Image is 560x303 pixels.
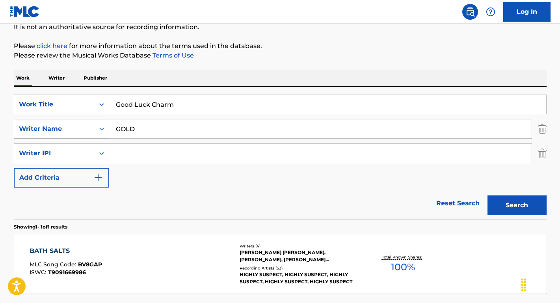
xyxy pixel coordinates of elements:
div: BATH SALTS [30,246,102,256]
span: T9091669986 [48,269,86,276]
p: Please review the Musical Works Database [14,51,547,60]
span: ISWC : [30,269,48,276]
img: Delete Criterion [538,143,547,163]
a: BATH SALTSMLC Song Code:BV8GAPISWC:T9091669986Writers (4)[PERSON_NAME] [PERSON_NAME], [PERSON_NAM... [14,234,547,294]
div: Recording Artists ( 53 ) [240,265,359,271]
div: Help [483,4,499,20]
span: BV8GAP [78,261,102,268]
img: search [465,7,475,17]
a: Public Search [462,4,478,20]
span: MLC Song Code : [30,261,78,268]
p: It is not an authoritative source for recording information. [14,22,547,32]
div: Glisser [517,273,530,297]
div: Writer IPI [19,149,90,158]
p: Writer [46,70,67,86]
div: Writer Name [19,124,90,134]
img: MLC Logo [9,6,40,17]
p: Publisher [81,70,110,86]
img: Delete Criterion [538,119,547,139]
p: Please for more information about the terms used in the database. [14,41,547,51]
img: 9d2ae6d4665cec9f34b9.svg [93,173,103,182]
span: 100 % [391,260,415,274]
p: Total Known Shares: [382,254,424,260]
a: Reset Search [432,195,484,212]
img: help [486,7,495,17]
button: Search [487,195,547,215]
p: Work [14,70,32,86]
form: Search Form [14,95,547,219]
div: Work Title [19,100,90,109]
a: Terms of Use [151,52,194,59]
button: Add Criteria [14,168,109,188]
div: [PERSON_NAME] [PERSON_NAME], [PERSON_NAME], [PERSON_NAME] [PERSON_NAME], [PERSON_NAME] [PERSON_NAME] [240,249,359,263]
a: Log In [503,2,551,22]
a: click here [37,42,67,50]
div: HIGHLY SUSPECT, HIGHLY SUSPECT, HIGHLY SUSPECT, HIGHLY SUSPECT, HIGHLY SUSPECT [240,271,359,285]
div: Writers ( 4 ) [240,243,359,249]
div: Widget de chat [521,265,560,303]
p: Showing 1 - 1 of 1 results [14,223,67,231]
iframe: Chat Widget [521,265,560,303]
